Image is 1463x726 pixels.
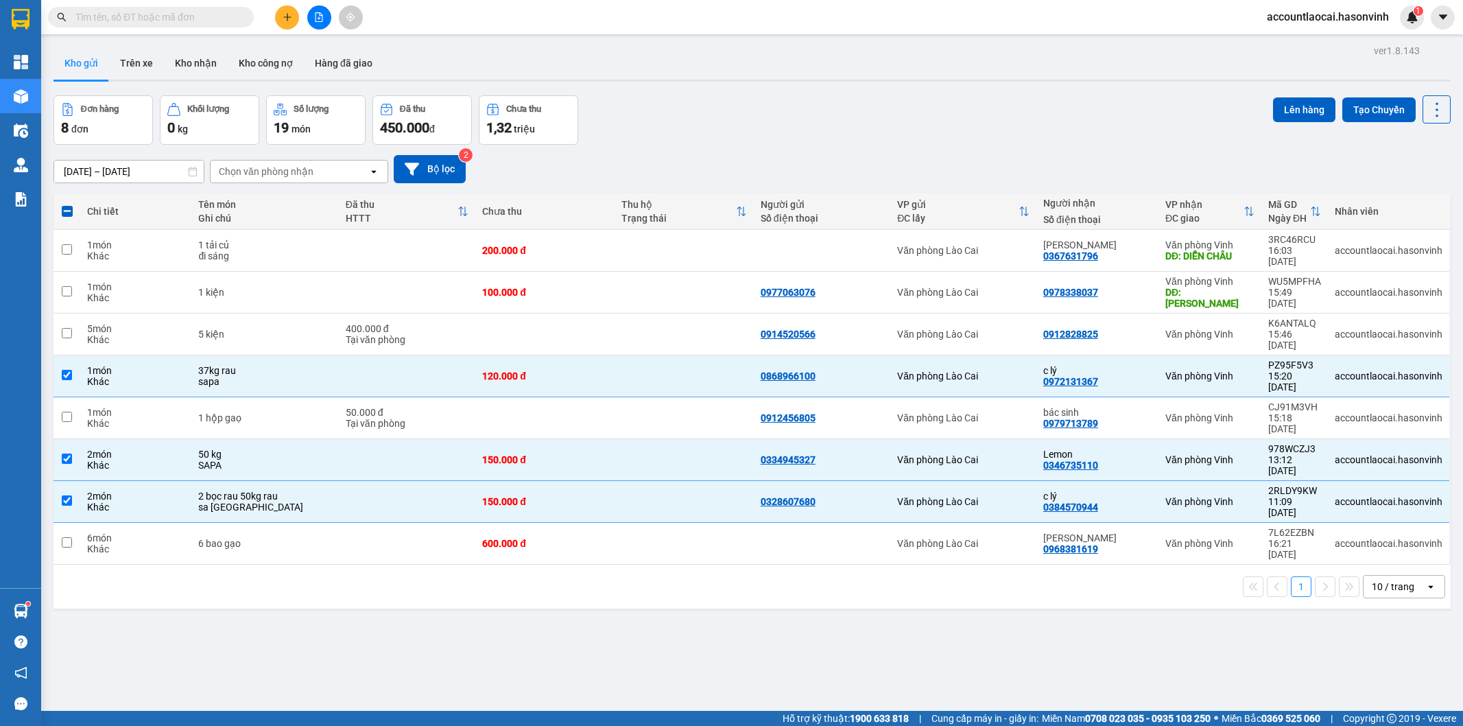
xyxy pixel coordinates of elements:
[761,454,816,465] div: 0334945327
[178,124,188,134] span: kg
[198,199,331,210] div: Tên món
[1335,412,1442,423] div: accountlaocai.hasonvinh
[12,9,29,30] img: logo-vxr
[380,119,429,136] span: 450.000
[761,329,816,340] div: 0914520566
[1425,581,1436,592] svg: open
[1291,576,1311,597] button: 1
[14,124,28,138] img: warehouse-icon
[314,12,324,22] span: file-add
[897,538,1030,549] div: Văn phòng Lào Cai
[346,418,468,429] div: Tại văn phòng
[897,496,1030,507] div: Văn phòng Lào Cai
[1335,496,1442,507] div: accountlaocai.hasonvinh
[346,334,468,345] div: Tại văn phòng
[198,412,331,423] div: 1 hộp gaọ
[1268,360,1321,371] div: PZ95F5V3
[57,12,67,22] span: search
[761,199,883,210] div: Người gửi
[1043,502,1098,513] div: 0384570944
[897,245,1030,256] div: Văn phòng Lào Cai
[1165,371,1254,382] div: Văn phòng Vinh
[890,194,1036,230] th: Toggle SortBy
[304,47,383,80] button: Hàng đã giao
[1043,376,1098,387] div: 0972131367
[1431,5,1455,30] button: caret-down
[1222,711,1320,726] span: Miền Bắc
[1268,234,1321,245] div: 3RC46RCU
[482,287,608,298] div: 100.000 đ
[307,5,331,30] button: file-add
[479,95,578,145] button: Chưa thu1,32 triệu
[1335,454,1442,465] div: accountlaocai.hasonvinh
[482,371,608,382] div: 120.000 đ
[1165,454,1254,465] div: Văn phòng Vinh
[1268,276,1321,287] div: WU5MPFHA
[1335,371,1442,382] div: accountlaocai.hasonvinh
[198,449,331,460] div: 50 kg
[346,323,468,334] div: 400.000 đ
[14,697,27,710] span: message
[283,12,292,22] span: plus
[1414,6,1423,16] sup: 1
[1043,329,1098,340] div: 0912828825
[761,287,816,298] div: 0977063076
[1043,407,1152,418] div: bác sinh
[1268,401,1321,412] div: CJ91M3VH
[1165,412,1254,423] div: Văn phòng Vinh
[198,287,331,298] div: 1 kiện
[87,532,185,543] div: 6 món
[1165,276,1254,287] div: Văn phòng Vinh
[87,239,185,250] div: 1 món
[1043,239,1152,250] div: Chị Nguyệt
[164,47,228,80] button: Kho nhận
[1387,714,1396,723] span: copyright
[87,418,185,429] div: Khác
[394,155,466,183] button: Bộ lọc
[198,460,331,471] div: SAPA
[346,213,457,224] div: HTTT
[198,250,331,261] div: đi sáng
[1042,711,1211,726] span: Miền Nam
[1335,245,1442,256] div: accountlaocai.hasonvinh
[339,5,363,30] button: aim
[1335,538,1442,549] div: accountlaocai.hasonvinh
[1437,11,1449,23] span: caret-down
[1165,287,1254,309] div: DĐ: diễn châu
[368,166,379,177] svg: open
[198,365,331,376] div: 37kg rau
[87,460,185,471] div: Khác
[14,158,28,172] img: warehouse-icon
[1342,97,1416,122] button: Tạo Chuyến
[1268,329,1321,351] div: 15:46 [DATE]
[1335,329,1442,340] div: accountlaocai.hasonvinh
[75,10,237,25] input: Tìm tên, số ĐT hoặc mã đơn
[1165,496,1254,507] div: Văn phòng Vinh
[1268,287,1321,309] div: 15:49 [DATE]
[761,496,816,507] div: 0328607680
[482,538,608,549] div: 600.000 đ
[1165,199,1244,210] div: VP nhận
[1165,213,1244,224] div: ĐC giao
[187,104,229,114] div: Khối lượng
[61,119,69,136] span: 8
[1372,580,1414,594] div: 10 / trang
[897,287,1030,298] div: Văn phòng Lào Cai
[1273,97,1335,122] button: Lên hàng
[1043,287,1098,298] div: 0978338037
[1165,239,1254,250] div: Văn phòng Vinh
[1043,365,1152,376] div: c lý
[1165,329,1254,340] div: Văn phòng Vinh
[198,502,331,513] div: sa pa
[931,711,1038,726] span: Cung cấp máy in - giấy in:
[87,334,185,345] div: Khác
[1268,245,1321,267] div: 16:03 [DATE]
[14,89,28,104] img: warehouse-icon
[26,602,30,606] sup: 1
[615,194,754,230] th: Toggle SortBy
[621,213,736,224] div: Trạng thái
[761,412,816,423] div: 0912456805
[14,635,27,648] span: question-circle
[1416,6,1420,16] span: 1
[14,55,28,69] img: dashboard-icon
